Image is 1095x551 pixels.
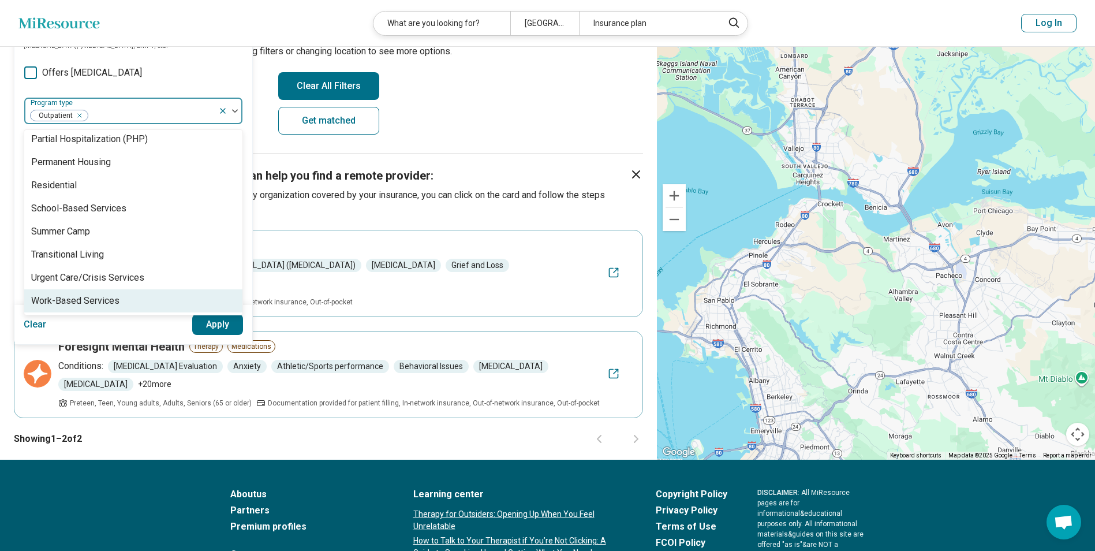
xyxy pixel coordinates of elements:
span: [MEDICAL_DATA] Evaluation [108,360,223,373]
a: Meru HealthConditions:Anger IssuesAnxiety[MEDICAL_DATA] ([MEDICAL_DATA])[MEDICAL_DATA]Grief and L... [14,230,643,317]
div: Showing 1 – 2 of 2 [14,418,643,460]
div: Residential [31,178,77,192]
span: Grief and Loss [446,259,509,272]
button: Log In [1021,14,1077,32]
button: Previous page [592,432,606,446]
span: [MEDICAL_DATA] ([MEDICAL_DATA]) [215,259,361,272]
span: + 20 more [138,378,171,390]
button: Map camera controls [1066,423,1089,446]
a: Foresight Mental HealthTherapyMedicationsConditions:[MEDICAL_DATA] EvaluationAnxietyAthletic/Spor... [14,331,643,418]
span: In-network insurance, Out-of-pocket [240,297,353,307]
a: Terms (opens in new tab) [1019,452,1036,459]
div: What are you looking for? [373,12,510,35]
span: Medications [227,340,275,353]
a: Partners [230,504,383,518]
p: Conditions: [58,359,103,373]
div: School-Based Services [31,202,126,215]
span: Therapy [189,340,223,353]
span: Behavioral Issues [394,360,469,373]
span: DISCLAIMER [757,489,798,497]
a: Privacy Policy [656,504,727,518]
span: Offers [MEDICAL_DATA] [42,66,142,80]
a: Get matched [278,107,379,135]
div: Urgent Care/Crisis Services [31,271,144,285]
a: Aboutus [230,487,383,501]
button: Zoom out [663,208,686,231]
div: Partial Hospitalization (PHP) [31,132,148,146]
span: Outpatient [31,110,76,121]
span: Documentation provided for patient filling, In-network insurance, Out-of-network insurance, Out-o... [268,398,600,408]
span: Athletic/Sports performance [271,360,389,373]
div: [GEOGRAPHIC_DATA] [510,12,579,35]
span: [MEDICAL_DATA] [58,378,133,391]
div: Transitional Living [31,248,104,262]
a: Premium profiles [230,520,383,534]
div: Insurance plan [579,12,716,35]
span: [MEDICAL_DATA] [366,259,441,272]
span: Preteen, Teen, Young adults, Adults, Seniors (65 or older) [70,398,252,408]
a: Learning center [413,487,626,501]
a: FCOI Policy [656,536,727,550]
h3: Foresight Mental Health [58,338,185,355]
img: Google [660,445,698,460]
span: Anxiety [227,360,267,373]
button: Clear [24,314,47,335]
button: Keyboard shortcuts [890,452,941,460]
span: Map data ©2025 Google [948,452,1012,459]
button: Clear All Filters [278,72,379,100]
div: Summer Camp [31,225,90,239]
a: Therapy for Outsiders: Opening Up When You Feel Unrelatable [413,508,626,533]
a: Report a map error [1043,452,1092,459]
div: Work-Based Services [31,294,119,308]
button: Zoom in [663,184,686,207]
div: Open chat [1047,505,1081,539]
label: Program type [31,99,75,107]
button: Next page [629,432,643,446]
a: Copyright Policy [656,487,727,501]
a: Terms of Use [656,520,727,534]
div: Permanent Housing [31,155,111,169]
button: Apply [192,314,244,335]
a: Open this area in Google Maps (opens a new window) [660,445,698,460]
span: [MEDICAL_DATA] [473,360,548,373]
